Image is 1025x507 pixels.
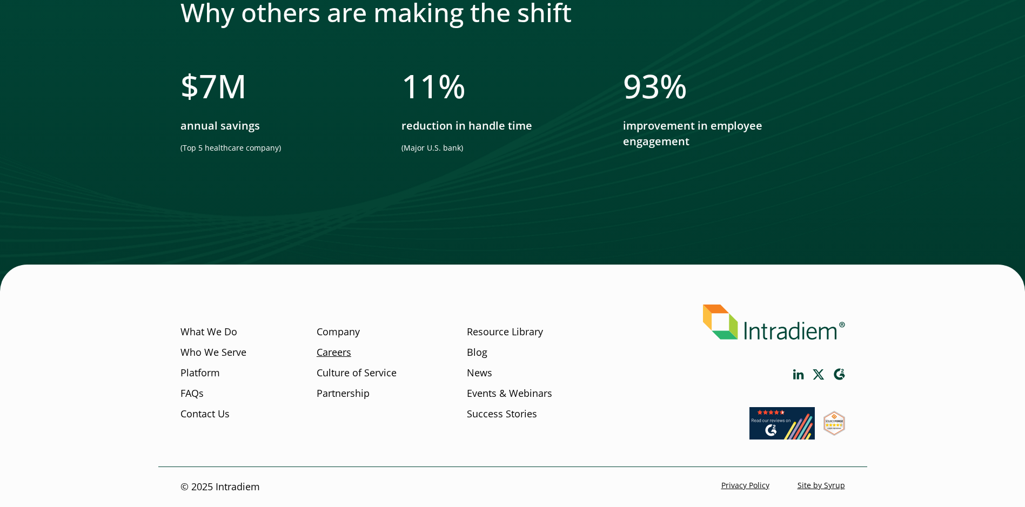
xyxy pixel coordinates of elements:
p: (Major U.S. bank) [401,143,601,153]
span: 93 [623,64,660,108]
span: % [660,64,687,108]
a: FAQs [180,387,204,401]
span: % [438,64,466,108]
span: 11 [401,64,438,108]
img: Intradiem [703,305,845,340]
a: Site by Syrup [798,480,845,490]
a: News [467,366,492,380]
a: Who We Serve [180,346,246,360]
p: reduction in handle time [401,118,601,134]
a: Link opens in a new window [793,369,804,380]
a: Careers [317,346,351,360]
a: Culture of Service [317,366,397,380]
a: Company [317,325,360,339]
a: Contact Us [180,407,230,421]
a: Privacy Policy [721,480,769,490]
p: © 2025 Intradiem [180,480,260,494]
span: $ [180,64,199,108]
a: Success Stories [467,407,537,421]
a: Resource Library [467,325,543,339]
span: M [217,64,247,108]
a: Partnership [317,387,370,401]
a: Link opens in a new window [749,429,815,442]
a: Link opens in a new window [833,368,845,381]
p: annual savings [180,118,380,134]
span: 7 [199,64,217,108]
a: What We Do [180,325,237,339]
img: SourceForge User Reviews [823,411,845,436]
a: Blog [467,346,487,360]
a: Platform [180,366,220,380]
p: (Top 5 healthcare company) [180,143,380,153]
a: Events & Webinars [467,387,552,401]
a: Link opens in a new window [823,425,845,438]
img: Read our reviews on G2 [749,407,815,440]
a: Link opens in a new window [813,369,825,380]
p: improvement in employee engagement [623,118,822,150]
